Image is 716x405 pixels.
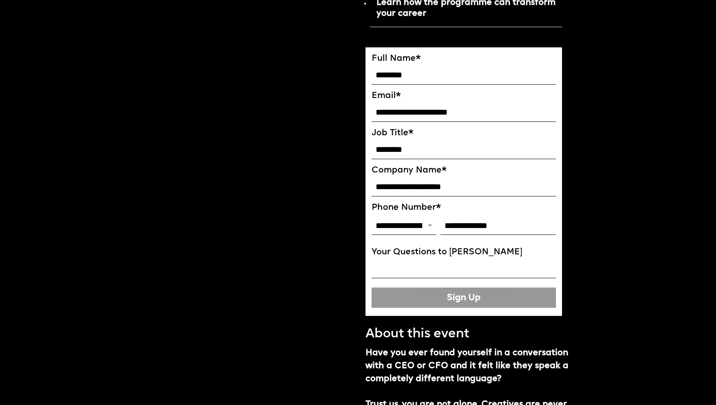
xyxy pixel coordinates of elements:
p: About this event [365,326,562,343]
label: Company Name [372,165,556,175]
label: Your Questions to [PERSON_NAME] [372,247,556,257]
label: Phone Number [372,202,556,213]
label: Email [372,91,556,101]
button: Sign Up [372,288,556,308]
label: Job Title [372,128,556,138]
label: Full Name [372,53,556,64]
